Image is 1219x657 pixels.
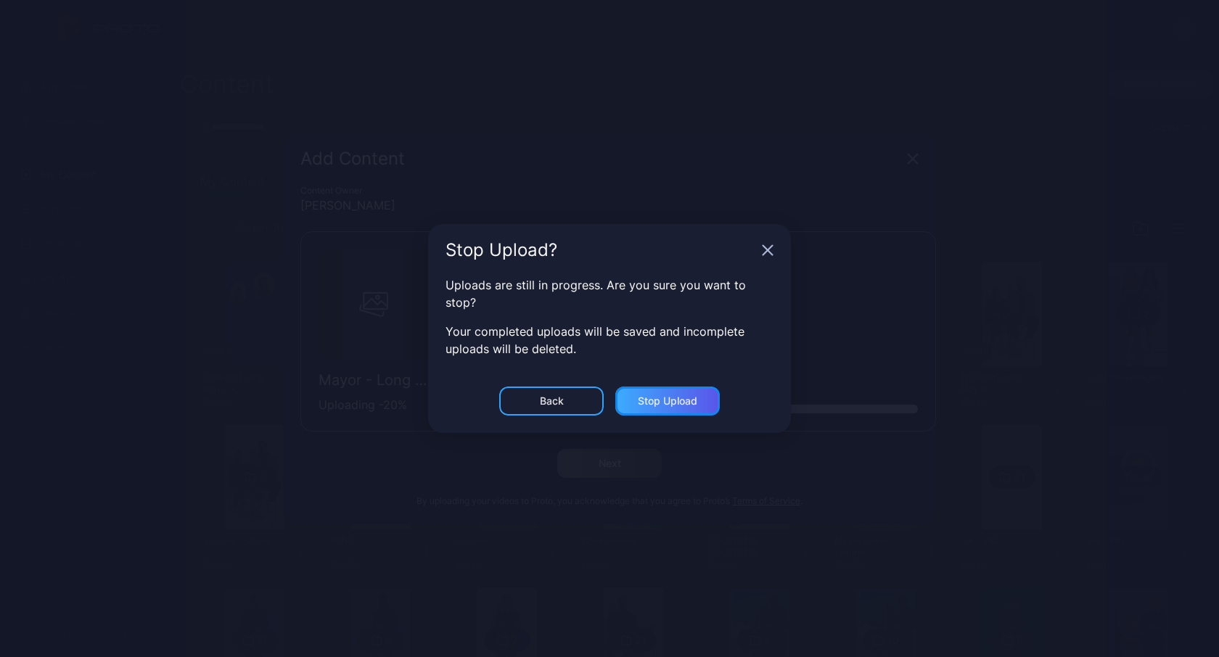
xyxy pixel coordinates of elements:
[446,276,773,311] p: Uploads are still in progress. Are you sure you want to stop?
[499,387,604,416] button: Back
[615,387,720,416] button: Stop Upload
[446,241,756,259] div: Stop Upload?
[446,323,773,358] p: Your completed uploads will be saved and incomplete uploads will be deleted.
[540,395,564,407] div: Back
